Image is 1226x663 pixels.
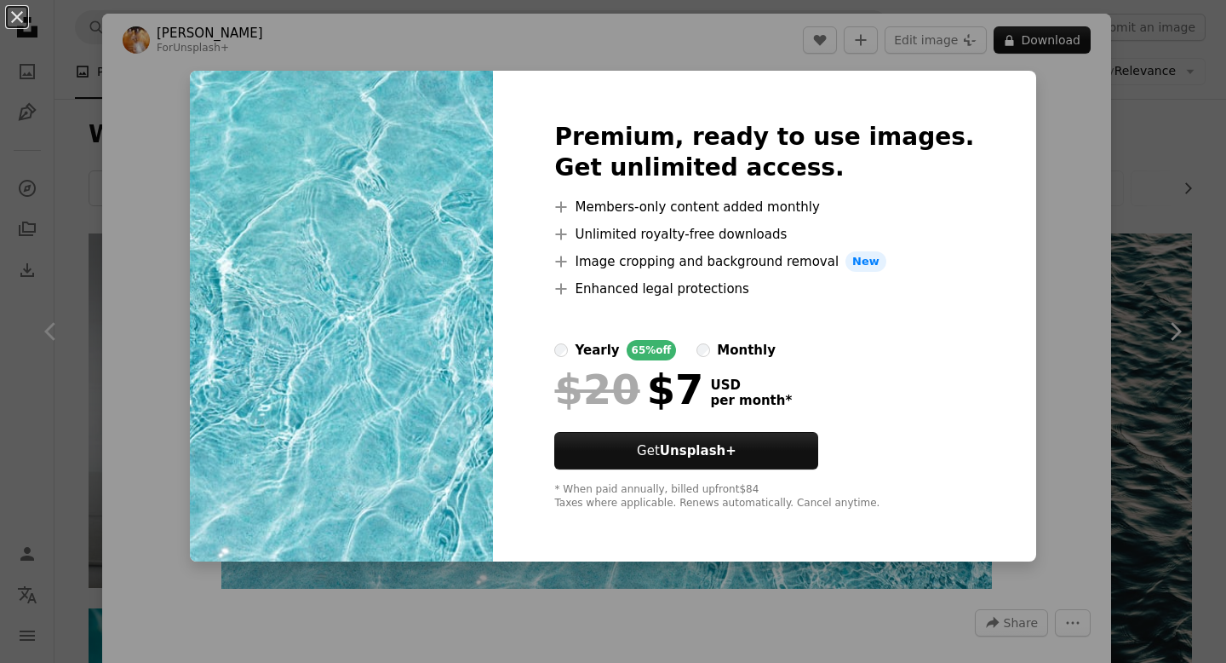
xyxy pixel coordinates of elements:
[717,340,776,360] div: monthly
[554,367,703,412] div: $7
[696,343,710,357] input: monthly
[575,340,619,360] div: yearly
[554,224,974,245] li: Unlimited royalty-free downloads
[554,343,568,357] input: yearly65%off
[710,378,792,393] span: USD
[554,251,974,272] li: Image cropping and background removal
[627,340,677,360] div: 65% off
[554,367,639,412] span: $20
[554,279,974,299] li: Enhanced legal protections
[710,393,792,408] span: per month *
[554,483,974,510] div: * When paid annually, billed upfront $84 Taxes where applicable. Renews automatically. Cancel any...
[660,443,736,458] strong: Unsplash+
[190,71,493,562] img: premium_photo-1681930071839-e5fbf9fae636
[554,197,974,217] li: Members-only content added monthly
[554,122,974,183] h2: Premium, ready to use images. Get unlimited access.
[554,432,818,470] button: GetUnsplash+
[845,251,886,272] span: New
